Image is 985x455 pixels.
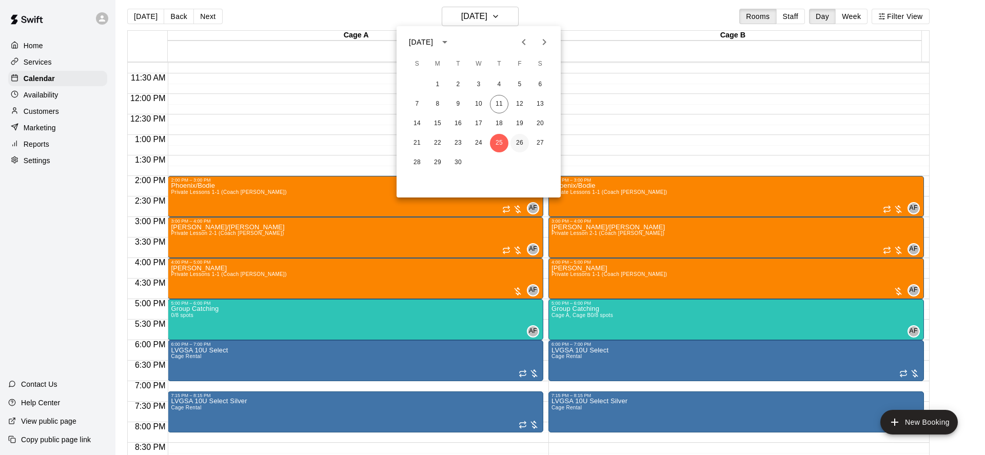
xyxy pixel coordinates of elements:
[490,75,508,94] button: 4
[408,134,426,152] button: 21
[449,54,467,74] span: Tuesday
[490,54,508,74] span: Thursday
[409,37,433,48] div: [DATE]
[510,134,529,152] button: 26
[428,54,447,74] span: Monday
[469,114,488,133] button: 17
[531,75,549,94] button: 6
[449,95,467,113] button: 9
[490,95,508,113] button: 11
[449,114,467,133] button: 16
[428,95,447,113] button: 8
[514,32,534,52] button: Previous month
[469,95,488,113] button: 10
[510,54,529,74] span: Friday
[428,114,447,133] button: 15
[408,153,426,172] button: 28
[531,134,549,152] button: 27
[436,33,454,51] button: calendar view is open, switch to year view
[428,153,447,172] button: 29
[531,95,549,113] button: 13
[510,95,529,113] button: 12
[469,134,488,152] button: 24
[531,54,549,74] span: Saturday
[490,114,508,133] button: 18
[408,114,426,133] button: 14
[449,134,467,152] button: 23
[510,75,529,94] button: 5
[469,75,488,94] button: 3
[469,54,488,74] span: Wednesday
[510,114,529,133] button: 19
[408,95,426,113] button: 7
[408,54,426,74] span: Sunday
[449,153,467,172] button: 30
[449,75,467,94] button: 2
[428,134,447,152] button: 22
[531,114,549,133] button: 20
[428,75,447,94] button: 1
[490,134,508,152] button: 25
[534,32,555,52] button: Next month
